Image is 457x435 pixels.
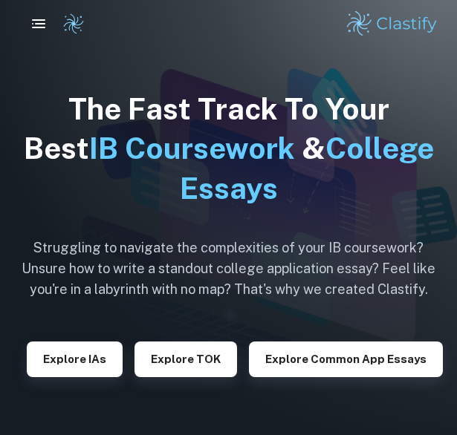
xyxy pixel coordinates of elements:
a: Clastify logo [54,13,85,35]
img: Clastify logo [345,9,439,39]
button: Explore Common App essays [249,341,443,377]
span: IB Coursework [89,131,295,166]
a: Explore TOK [134,351,237,365]
h1: The Fast Track To Your Best & [18,89,439,208]
a: Explore Common App essays [249,351,443,365]
span: College Essays [180,131,434,205]
a: Explore IAs [27,351,123,365]
button: Explore IAs [27,341,123,377]
h6: Struggling to navigate the complexities of your IB coursework? Unsure how to write a standout col... [18,238,439,300]
button: Explore TOK [134,341,237,377]
img: Clastify logo [62,13,85,35]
